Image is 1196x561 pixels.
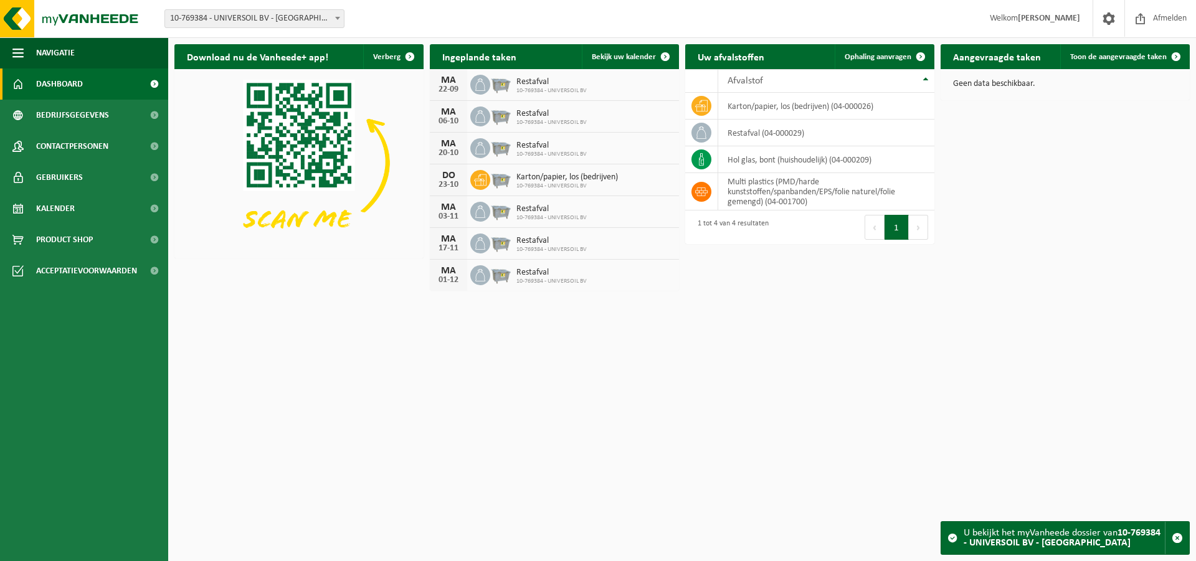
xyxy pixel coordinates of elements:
div: 23-10 [436,181,461,189]
span: 10-769384 - UNIVERSOIL BV [516,246,587,253]
span: Kalender [36,193,75,224]
h2: Aangevraagde taken [941,44,1053,68]
button: 1 [885,215,909,240]
span: Ophaling aanvragen [845,53,911,61]
img: Download de VHEPlus App [174,69,424,256]
button: Previous [865,215,885,240]
span: Karton/papier, los (bedrijven) [516,172,618,182]
span: Restafval [516,141,587,151]
span: 10-769384 - UNIVERSOIL BV [516,119,587,126]
span: 10-769384 - UNIVERSOIL BV [516,87,587,95]
div: MA [436,266,461,276]
span: Bekijk uw kalender [592,53,656,61]
span: 10-769384 - UNIVERSOIL BV [516,214,587,222]
span: 10-769384 - UNIVERSOIL BV [516,278,587,285]
span: 10-769384 - UNIVERSOIL BV - COURCELLES [164,9,344,28]
strong: [PERSON_NAME] [1018,14,1080,23]
div: U bekijkt het myVanheede dossier van [964,522,1165,554]
div: MA [436,139,461,149]
div: 1 tot 4 van 4 resultaten [691,214,769,241]
span: 10-769384 - UNIVERSOIL BV [516,151,587,158]
span: Restafval [516,204,587,214]
div: DO [436,171,461,181]
img: WB-2500-GAL-GY-01 [490,200,511,221]
span: Afvalstof [728,76,763,86]
a: Toon de aangevraagde taken [1060,44,1189,69]
td: karton/papier, los (bedrijven) (04-000026) [718,93,934,120]
img: WB-2500-GAL-GY-01 [490,73,511,94]
div: 03-11 [436,212,461,221]
td: restafval (04-000029) [718,120,934,146]
img: WB-2500-GAL-GY-01 [490,136,511,158]
span: Product Shop [36,224,93,255]
button: Next [909,215,928,240]
span: Restafval [516,109,587,119]
span: Dashboard [36,68,83,100]
span: Acceptatievoorwaarden [36,255,137,286]
p: Geen data beschikbaar. [953,80,1177,88]
span: Toon de aangevraagde taken [1070,53,1167,61]
h2: Uw afvalstoffen [685,44,777,68]
img: WB-2500-GAL-GY-01 [490,168,511,189]
span: Restafval [516,236,587,246]
img: WB-2500-GAL-GY-01 [490,232,511,253]
span: Restafval [516,268,587,278]
span: Contactpersonen [36,131,108,162]
div: 17-11 [436,244,461,253]
div: MA [436,75,461,85]
h2: Download nu de Vanheede+ app! [174,44,341,68]
td: hol glas, bont (huishoudelijk) (04-000209) [718,146,934,173]
span: Bedrijfsgegevens [36,100,109,131]
div: 01-12 [436,276,461,285]
img: WB-2500-GAL-GY-01 [490,105,511,126]
span: Restafval [516,77,587,87]
span: Navigatie [36,37,75,68]
h2: Ingeplande taken [430,44,529,68]
strong: 10-769384 - UNIVERSOIL BV - [GEOGRAPHIC_DATA] [964,528,1160,548]
div: 20-10 [436,149,461,158]
div: MA [436,107,461,117]
div: MA [436,202,461,212]
img: WB-2500-GAL-GY-01 [490,263,511,285]
div: 06-10 [436,117,461,126]
span: Gebruikers [36,162,83,193]
span: Verberg [373,53,401,61]
a: Bekijk uw kalender [582,44,678,69]
div: MA [436,234,461,244]
a: Ophaling aanvragen [835,44,933,69]
button: Verberg [363,44,422,69]
td: multi plastics (PMD/harde kunststoffen/spanbanden/EPS/folie naturel/folie gemengd) (04-001700) [718,173,934,210]
div: 22-09 [436,85,461,94]
span: 10-769384 - UNIVERSOIL BV - COURCELLES [165,10,344,27]
span: 10-769384 - UNIVERSOIL BV [516,182,618,190]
